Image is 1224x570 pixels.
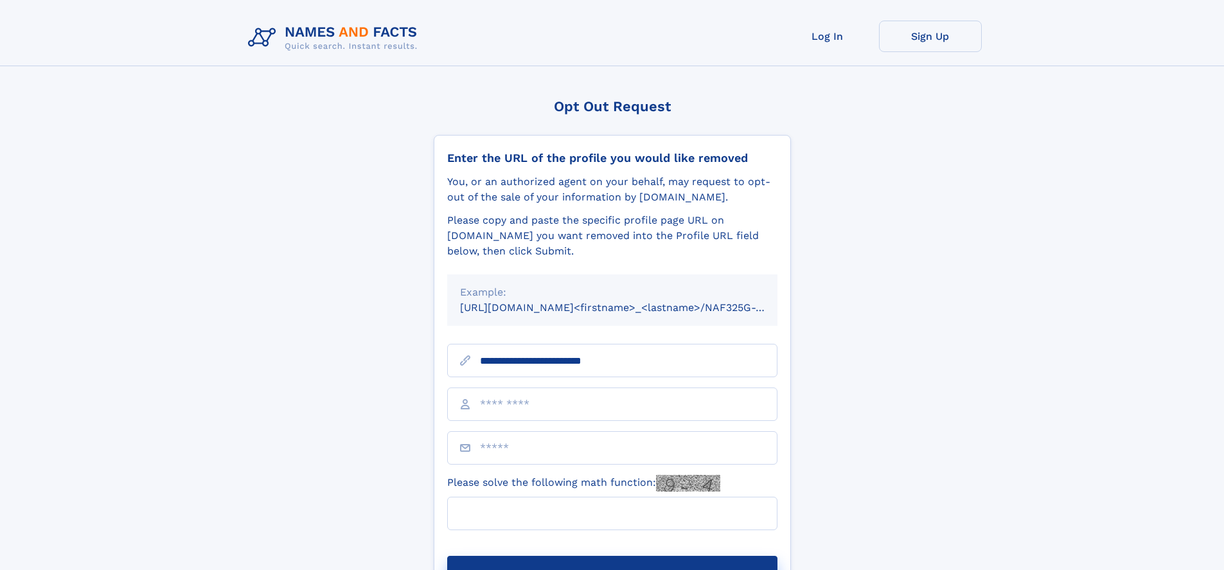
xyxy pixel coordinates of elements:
div: Enter the URL of the profile you would like removed [447,151,777,165]
img: Logo Names and Facts [243,21,428,55]
a: Sign Up [879,21,982,52]
div: Example: [460,285,765,300]
div: You, or an authorized agent on your behalf, may request to opt-out of the sale of your informatio... [447,174,777,205]
small: [URL][DOMAIN_NAME]<firstname>_<lastname>/NAF325G-xxxxxxxx [460,301,802,314]
a: Log In [776,21,879,52]
div: Please copy and paste the specific profile page URL on [DOMAIN_NAME] you want removed into the Pr... [447,213,777,259]
label: Please solve the following math function: [447,475,720,492]
div: Opt Out Request [434,98,791,114]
